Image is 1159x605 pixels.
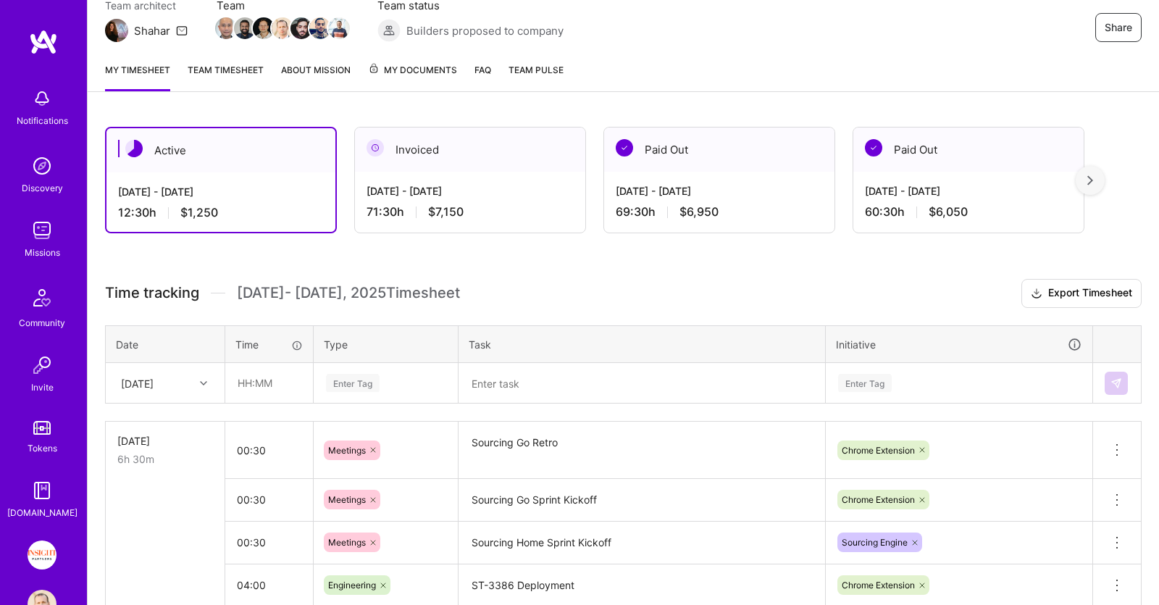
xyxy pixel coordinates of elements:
[842,445,915,456] span: Chrome Extension
[125,140,143,157] img: Active
[25,245,60,260] div: Missions
[616,183,823,199] div: [DATE] - [DATE]
[330,16,348,41] a: Team Member Avatar
[377,19,401,42] img: Builders proposed to company
[367,204,574,220] div: 71:30 h
[460,523,824,563] textarea: Sourcing Home Sprint Kickoff
[1095,13,1142,42] button: Share
[460,480,824,520] textarea: Sourcing Go Sprint Kickoff
[1021,279,1142,308] button: Export Timesheet
[235,16,254,41] a: Team Member Avatar
[28,216,57,245] img: teamwork
[328,494,366,505] span: Meetings
[273,16,292,41] a: Team Member Avatar
[118,205,324,220] div: 12:30 h
[25,280,59,315] img: Community
[290,17,312,39] img: Team Member Avatar
[326,372,380,394] div: Enter Tag
[17,113,68,128] div: Notifications
[368,62,457,91] a: My Documents
[459,325,826,363] th: Task
[117,433,213,448] div: [DATE]
[838,372,892,394] div: Enter Tag
[929,204,968,220] span: $6,050
[105,19,128,42] img: Team Architect
[355,128,585,172] div: Invoiced
[406,23,564,38] span: Builders proposed to company
[367,139,384,157] img: Invoiced
[842,580,915,591] span: Chrome Extension
[225,431,313,470] input: HH:MM
[836,336,1082,353] div: Initiative
[367,183,574,199] div: [DATE] - [DATE]
[679,204,719,220] span: $6,950
[428,204,464,220] span: $7,150
[225,480,313,519] input: HH:MM
[865,204,1072,220] div: 60:30 h
[1105,20,1132,35] span: Share
[28,441,57,456] div: Tokens
[237,284,460,302] span: [DATE] - [DATE] , 2025 Timesheet
[29,29,58,55] img: logo
[176,25,188,36] i: icon Mail
[28,541,57,569] img: Insight Partners: Data & AI - Sourcing
[24,541,60,569] a: Insight Partners: Data & AI - Sourcing
[225,523,313,562] input: HH:MM
[604,128,834,172] div: Paid Out
[1087,175,1093,185] img: right
[200,380,207,387] i: icon Chevron
[19,315,65,330] div: Community
[117,451,213,467] div: 6h 30m
[842,494,915,505] span: Chrome Extension
[460,423,824,477] textarea: Sourcing Go Retro
[292,16,311,41] a: Team Member Avatar
[865,139,882,157] img: Paid Out
[134,23,170,38] div: Shahar
[180,205,218,220] span: $1,250
[1031,286,1042,301] i: icon Download
[616,204,823,220] div: 69:30 h
[105,284,199,302] span: Time tracking
[105,62,170,91] a: My timesheet
[865,183,1072,199] div: [DATE] - [DATE]
[616,139,633,157] img: Paid Out
[28,84,57,113] img: bell
[28,476,57,505] img: guide book
[33,421,51,435] img: tokens
[235,337,303,352] div: Time
[474,62,491,91] a: FAQ
[118,184,324,199] div: [DATE] - [DATE]
[509,62,564,91] a: Team Pulse
[31,380,54,395] div: Invite
[853,128,1084,172] div: Paid Out
[226,364,312,402] input: HH:MM
[121,375,154,391] div: [DATE]
[842,537,908,548] span: Sourcing Engine
[28,351,57,380] img: Invite
[328,580,376,591] span: Engineering
[28,151,57,180] img: discovery
[368,62,457,78] span: My Documents
[225,566,313,604] input: HH:MM
[22,180,63,196] div: Discovery
[1110,377,1122,389] img: Submit
[215,17,237,39] img: Team Member Avatar
[328,17,350,39] img: Team Member Avatar
[234,17,256,39] img: Team Member Avatar
[106,325,225,363] th: Date
[188,62,264,91] a: Team timesheet
[281,62,351,91] a: About Mission
[272,17,293,39] img: Team Member Avatar
[106,128,335,172] div: Active
[217,16,235,41] a: Team Member Avatar
[309,17,331,39] img: Team Member Avatar
[328,445,366,456] span: Meetings
[253,17,275,39] img: Team Member Avatar
[254,16,273,41] a: Team Member Avatar
[509,64,564,75] span: Team Pulse
[7,505,78,520] div: [DOMAIN_NAME]
[311,16,330,41] a: Team Member Avatar
[328,537,366,548] span: Meetings
[314,325,459,363] th: Type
